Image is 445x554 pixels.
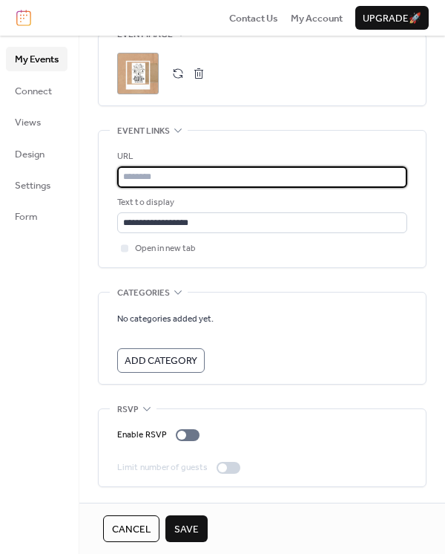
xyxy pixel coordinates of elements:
button: Save [165,515,208,542]
button: Cancel [103,515,159,542]
span: Open in new tab [135,241,196,256]
span: Upgrade 🚀 [363,11,421,26]
a: Contact Us [229,10,278,25]
span: Event links [117,124,170,139]
span: My Account [291,11,343,26]
a: My Account [291,10,343,25]
a: Settings [6,173,67,197]
button: Add Category [117,348,205,372]
a: My Events [6,47,67,71]
span: Add Category [125,353,197,368]
span: Cancel [112,522,151,537]
span: No categories added yet. [117,312,214,327]
img: logo [16,10,31,26]
span: My Events [15,52,59,67]
button: Upgrade🚀 [355,6,429,30]
div: ; [117,53,159,94]
span: Categories [117,286,170,301]
a: Design [6,142,67,166]
span: Views [15,115,41,130]
div: URL [117,149,404,164]
span: Settings [15,178,50,193]
div: Text to display [117,195,404,210]
a: Connect [6,79,67,102]
span: RSVP [117,402,139,417]
span: Form [15,209,38,224]
span: Connect [15,84,52,99]
a: Form [6,204,67,228]
span: Contact Us [229,11,278,26]
span: Design [15,147,44,162]
span: Event image [117,27,173,42]
span: Save [174,522,199,537]
a: Views [6,110,67,134]
div: Limit number of guests [117,460,208,475]
div: Enable RSVP [117,428,167,443]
